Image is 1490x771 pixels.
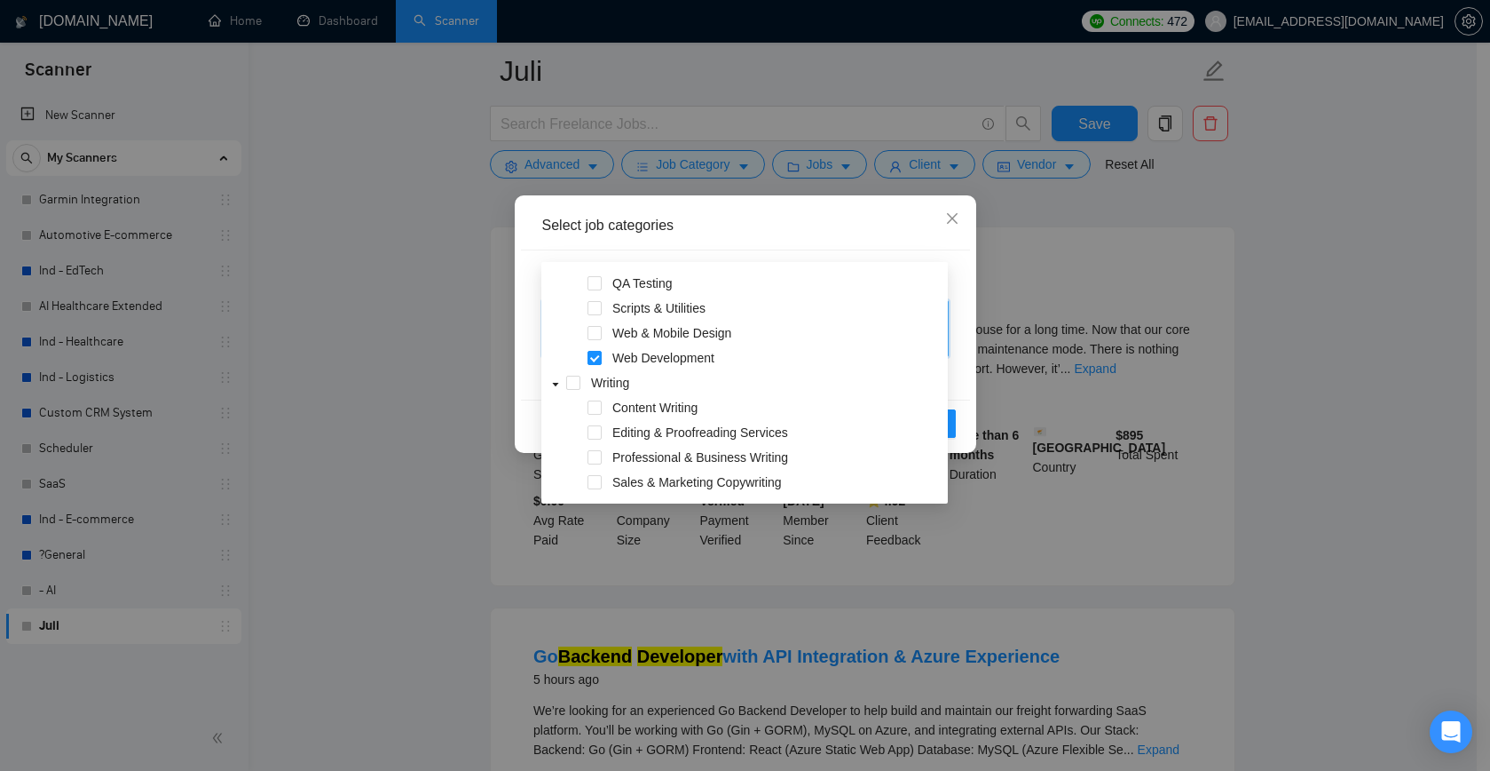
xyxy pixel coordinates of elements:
[612,475,782,489] span: Sales & Marketing Copywriting
[551,380,560,389] span: caret-down
[612,276,672,290] span: QA Testing
[612,450,788,465] span: Professional & Business Writing
[609,273,944,294] span: QA Testing
[587,372,944,393] span: Writing
[591,376,629,390] span: Writing
[609,298,944,319] span: Scripts & Utilities
[609,422,944,443] span: Editing & Proofreading Services
[1430,711,1472,753] div: Open Intercom Messenger
[945,211,959,226] span: close
[612,351,714,365] span: Web Development
[609,347,944,369] span: Web Development
[609,322,944,344] span: Web & Mobile Design
[609,447,944,468] span: Professional & Business Writing
[612,301,706,315] span: Scripts & Utilities
[609,472,944,493] span: Sales & Marketing Copywriting
[542,216,949,235] div: Select job categories
[609,397,944,418] span: Content Writing
[612,425,788,440] span: Editing & Proofreading Services
[612,326,731,340] span: Web & Mobile Design
[612,401,698,415] span: Content Writing
[928,195,976,243] button: Close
